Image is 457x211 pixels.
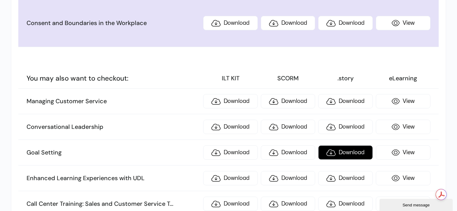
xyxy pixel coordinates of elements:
h3: eLearning [376,75,430,82]
span: ... [170,200,173,208]
h3: Goal Setting [27,149,200,157]
a: View [376,145,430,160]
h3: Conversational Leadership [27,123,200,131]
a: Download [318,145,373,160]
h3: Call Center Training: Sales and Customer Service T [27,200,200,208]
a: Download [203,16,258,30]
a: Download [203,197,258,211]
a: Download [203,94,258,108]
a: Download [318,94,373,108]
h3: .story [318,75,373,82]
a: Download [261,197,315,211]
a: Download [203,171,258,185]
a: Download [318,16,373,30]
a: Download [318,171,373,185]
iframe: chat widget [380,198,454,211]
a: View [376,16,430,30]
a: Download [261,120,315,134]
h3: Consent and Boundaries in the Workplace [27,19,200,27]
h3: You may also want to checkout: [27,74,200,83]
h3: ILT KIT [203,75,258,82]
a: Download [261,94,315,108]
a: View [376,197,430,211]
a: View [376,94,430,108]
h3: Managing Customer Service [27,97,200,105]
a: Download [261,16,315,30]
a: Download [318,120,373,134]
h3: SCORM [261,75,315,82]
a: Download [318,197,373,211]
a: Download [261,145,315,160]
a: Download [203,120,258,134]
a: Download [203,145,258,160]
a: View [376,120,430,134]
a: View [376,171,430,185]
h3: Enhanced Learning Experiences with UDL [27,174,200,182]
a: Download [261,171,315,185]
